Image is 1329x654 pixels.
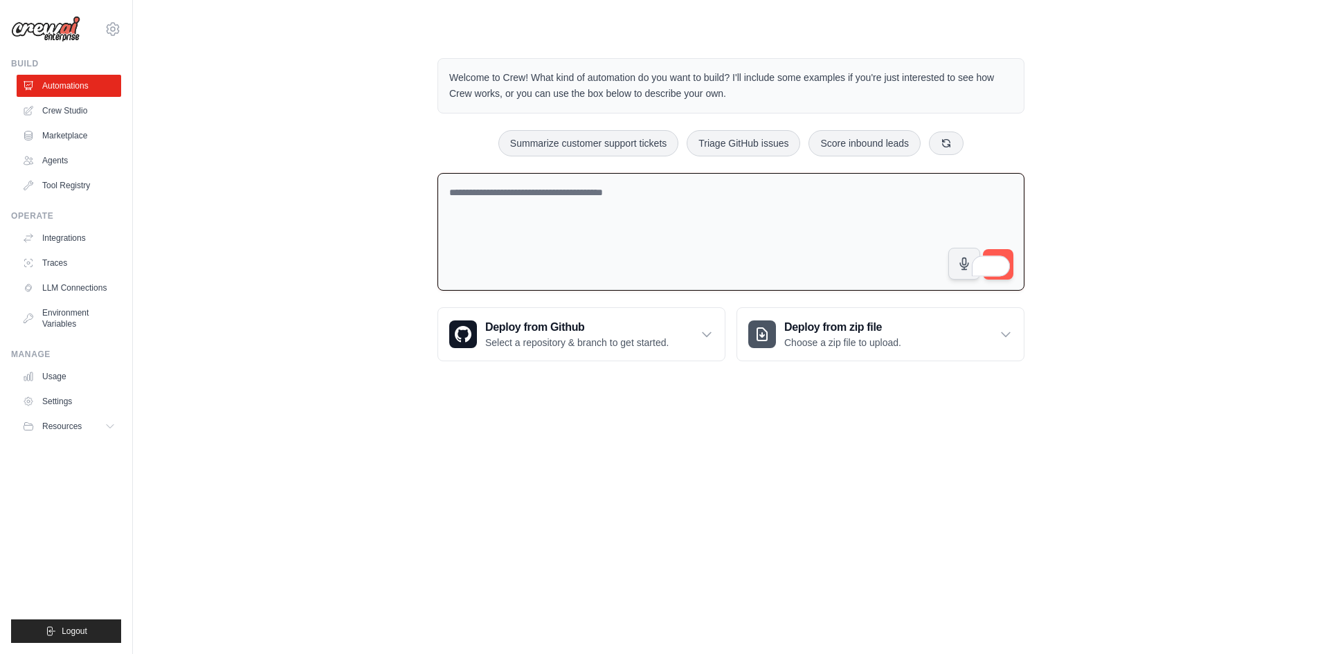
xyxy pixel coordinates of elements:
[11,210,121,221] div: Operate
[11,619,121,643] button: Logout
[17,149,121,172] a: Agents
[17,277,121,299] a: LLM Connections
[17,75,121,97] a: Automations
[17,252,121,274] a: Traces
[17,100,121,122] a: Crew Studio
[1260,588,1329,654] iframe: Chat Widget
[784,336,901,349] p: Choose a zip file to upload.
[808,130,921,156] button: Score inbound leads
[62,626,87,637] span: Logout
[17,415,121,437] button: Resources
[11,58,121,69] div: Build
[17,174,121,197] a: Tool Registry
[11,349,121,360] div: Manage
[784,319,901,336] h3: Deploy from zip file
[498,130,678,156] button: Summarize customer support tickets
[17,365,121,388] a: Usage
[17,125,121,147] a: Marketplace
[437,173,1024,291] textarea: To enrich screen reader interactions, please activate Accessibility in Grammarly extension settings
[11,16,80,42] img: Logo
[687,130,800,156] button: Triage GitHub issues
[449,70,1013,102] p: Welcome to Crew! What kind of automation do you want to build? I'll include some examples if you'...
[17,390,121,412] a: Settings
[17,302,121,335] a: Environment Variables
[485,336,669,349] p: Select a repository & branch to get started.
[17,227,121,249] a: Integrations
[485,319,669,336] h3: Deploy from Github
[42,421,82,432] span: Resources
